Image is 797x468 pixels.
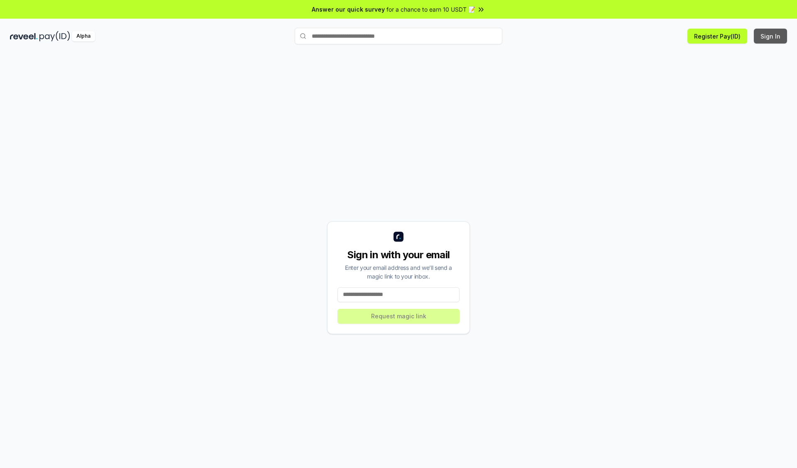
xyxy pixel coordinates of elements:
[337,263,460,281] div: Enter your email address and we’ll send a magic link to your inbox.
[10,31,38,41] img: reveel_dark
[337,248,460,262] div: Sign in with your email
[754,29,787,44] button: Sign In
[386,5,475,14] span: for a chance to earn 10 USDT 📝
[687,29,747,44] button: Register Pay(ID)
[72,31,95,41] div: Alpha
[312,5,385,14] span: Answer our quick survey
[39,31,70,41] img: pay_id
[394,232,403,242] img: logo_small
